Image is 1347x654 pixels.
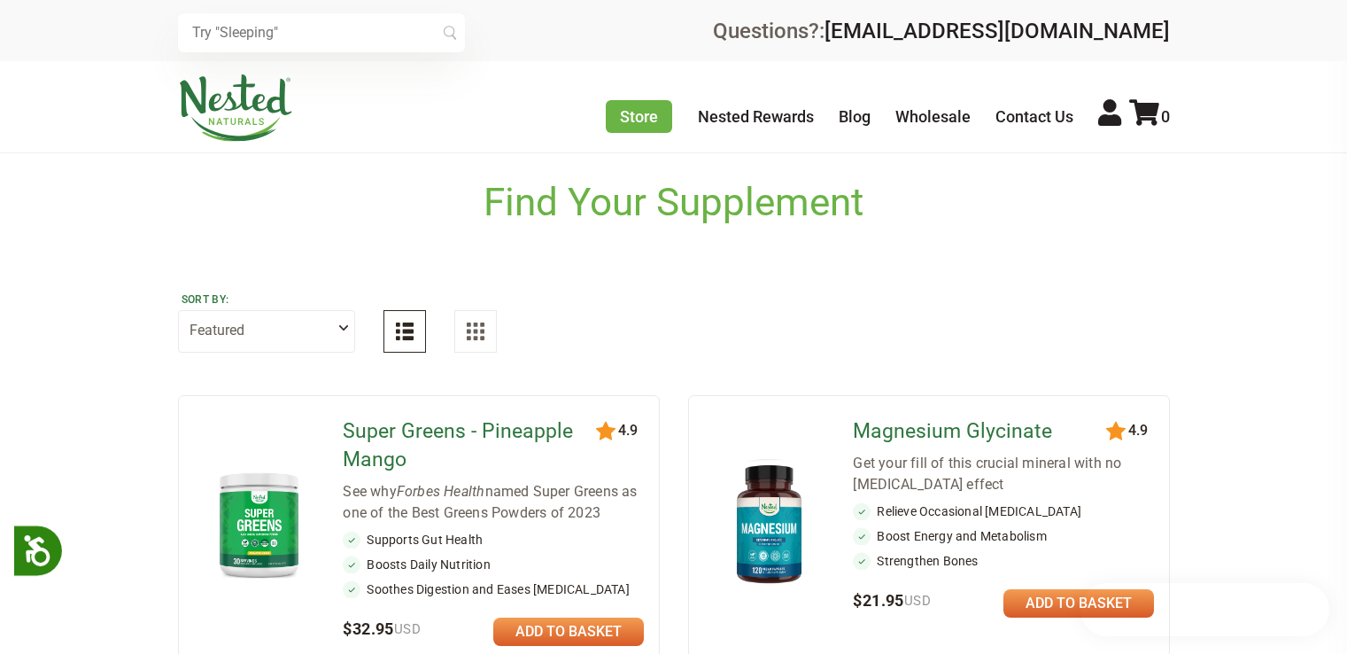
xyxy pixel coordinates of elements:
em: Forbes Health [397,483,485,500]
li: Boosts Daily Nutrition [343,556,644,573]
a: Nested Rewards [698,107,814,126]
li: Relieve Occasional [MEDICAL_DATA] [853,502,1154,520]
a: Magnesium Glycinate [853,417,1109,446]
img: Nested Naturals [178,74,293,142]
div: Get your fill of this crucial mineral with no [MEDICAL_DATA] effect [853,453,1154,495]
a: [EMAIL_ADDRESS][DOMAIN_NAME] [824,19,1170,43]
img: Magnesium Glycinate [717,456,821,592]
input: Try "Sleeping" [178,13,465,52]
li: Boost Energy and Metabolism [853,527,1154,545]
a: Store [606,100,672,133]
a: Blog [839,107,871,126]
span: $21.95 [853,591,931,610]
img: List [396,323,414,340]
a: 0 [1129,107,1170,126]
img: Grid [467,323,484,340]
span: USD [394,621,421,637]
li: Soothes Digestion and Eases [MEDICAL_DATA] [343,580,644,598]
span: 0 [1161,107,1170,126]
a: Super Greens - Pineapple Mango [343,417,599,474]
label: Sort by: [182,292,352,307]
li: Strengthen Bones [853,552,1154,570]
li: Supports Gut Health [343,531,644,549]
div: Questions?: [713,20,1170,42]
span: USD [904,593,931,609]
div: See why named Super Greens as one of the Best Greens Powders of 2023 [343,481,644,524]
a: Contact Us [995,107,1073,126]
img: Super Greens - Pineapple Mango [207,464,311,584]
a: Wholesale [895,107,971,126]
span: $32.95 [343,619,421,638]
iframe: Button to open loyalty program pop-up [1080,583,1329,636]
h1: Find Your Supplement [484,180,863,225]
